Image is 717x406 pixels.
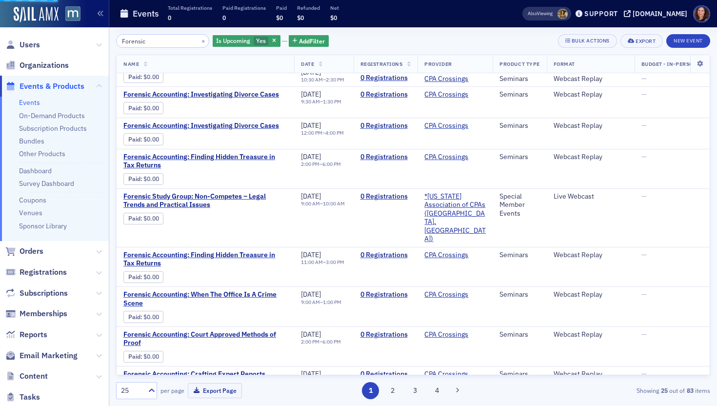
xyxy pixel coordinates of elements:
img: SailAMX [65,6,80,21]
a: Organizations [5,60,69,71]
time: 9:00 AM [301,200,320,207]
a: 0 Registrations [360,370,411,379]
span: — [641,90,647,99]
strong: 25 [659,386,669,395]
a: Other Products [19,149,65,158]
label: per page [160,386,184,395]
span: CPA Crossings [424,290,486,299]
button: [DOMAIN_NAME] [624,10,691,17]
span: Format [554,61,575,67]
div: Seminars [499,153,539,162]
a: Paid [128,104,140,112]
div: Paid: 0 - $0 [123,102,163,114]
span: *Maryland Association of CPAs (Timonium, MD) [424,192,486,244]
span: [DATE] [301,330,321,339]
span: Yes [256,37,266,44]
span: $0.00 [143,273,159,281]
div: Special Member Events [499,192,539,218]
div: – [301,99,341,105]
span: Memberships [20,308,67,319]
div: Showing out of items [519,386,710,395]
time: 12:00 PM [301,129,322,136]
span: Subscriptions [20,288,68,299]
div: Support [584,9,618,18]
a: CPA Crossings [424,122,468,130]
a: Subscription Products [19,124,87,133]
div: Seminars [499,251,539,260]
a: 0 Registrations [360,330,411,339]
button: Export Page [188,383,242,398]
div: Paid: 0 - $0 [123,271,163,283]
div: – [301,339,341,345]
a: Email Marketing [5,350,78,361]
span: : [128,273,143,281]
time: 6:00 PM [322,161,341,167]
a: Paid [128,273,140,281]
span: $0.00 [143,73,159,81]
a: Forensic Accounting: Investigating Divorce Cases [123,90,287,99]
span: 0 [222,14,226,21]
span: Events & Products [20,81,84,92]
h1: Events [133,8,159,20]
span: $0.00 [143,313,159,321]
span: Email Marketing [20,350,78,361]
span: Profile [693,5,710,22]
a: Paid [128,73,140,81]
span: $0.00 [143,215,159,222]
a: Forensic Accounting: Investigating Divorce Cases [123,122,287,130]
time: 4:00 PM [325,129,344,136]
span: Add Filter [299,37,325,45]
button: Export [620,34,663,48]
time: 11:00 AM [301,259,323,265]
a: Sponsor Library [19,222,67,230]
time: 10:30 AM [301,76,323,83]
time: 1:00 PM [323,299,341,305]
span: CPA Crossings [424,330,486,339]
span: Forensic Study Group: Non-Competes – Legal Trends and Practical Issues [123,192,287,209]
button: 4 [429,382,446,399]
a: 0 Registrations [360,192,411,201]
div: Export [636,39,656,44]
a: Reports [5,329,47,340]
div: Seminars [499,74,539,83]
span: CPA Crossings [424,251,486,260]
div: – [301,201,345,207]
a: Forensic Accounting: When The Office Is A Crime Scene [123,290,287,307]
span: — [641,330,647,339]
span: [DATE] [301,121,321,130]
div: Webcast Replay [554,153,628,162]
a: Venues [19,208,42,217]
button: New Event [666,34,710,48]
a: Tasks [5,392,40,403]
a: CPA Crossings [424,153,468,162]
a: Events [19,98,40,107]
a: 0 Registrations [360,251,411,260]
a: Memberships [5,308,67,319]
a: 0 Registrations [360,74,411,82]
a: Paid [128,215,140,222]
a: 0 Registrations [360,122,411,130]
div: Webcast Replay [554,370,628,379]
span: Name [123,61,139,67]
span: — [641,192,647,201]
a: Dashboard [19,166,52,175]
a: Events & Products [5,81,84,92]
span: $0 [276,14,283,21]
span: [DATE] [301,250,321,259]
a: Survey Dashboard [19,179,74,188]
span: CPA Crossings [424,153,486,162]
a: CPA Crossings [424,370,468,379]
a: Coupons [19,196,46,204]
a: CPA Crossings [424,330,468,339]
div: 25 [121,386,142,396]
div: Seminars [499,370,539,379]
a: Content [5,371,48,382]
a: Registrations [5,267,67,278]
time: 1:30 PM [323,98,341,105]
span: — [641,74,647,82]
button: 3 [406,382,423,399]
span: Registrations [360,61,403,67]
a: On-Demand Products [19,111,85,120]
div: Paid: 0 - $0 [123,311,163,323]
div: Webcast Replay [554,74,628,83]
